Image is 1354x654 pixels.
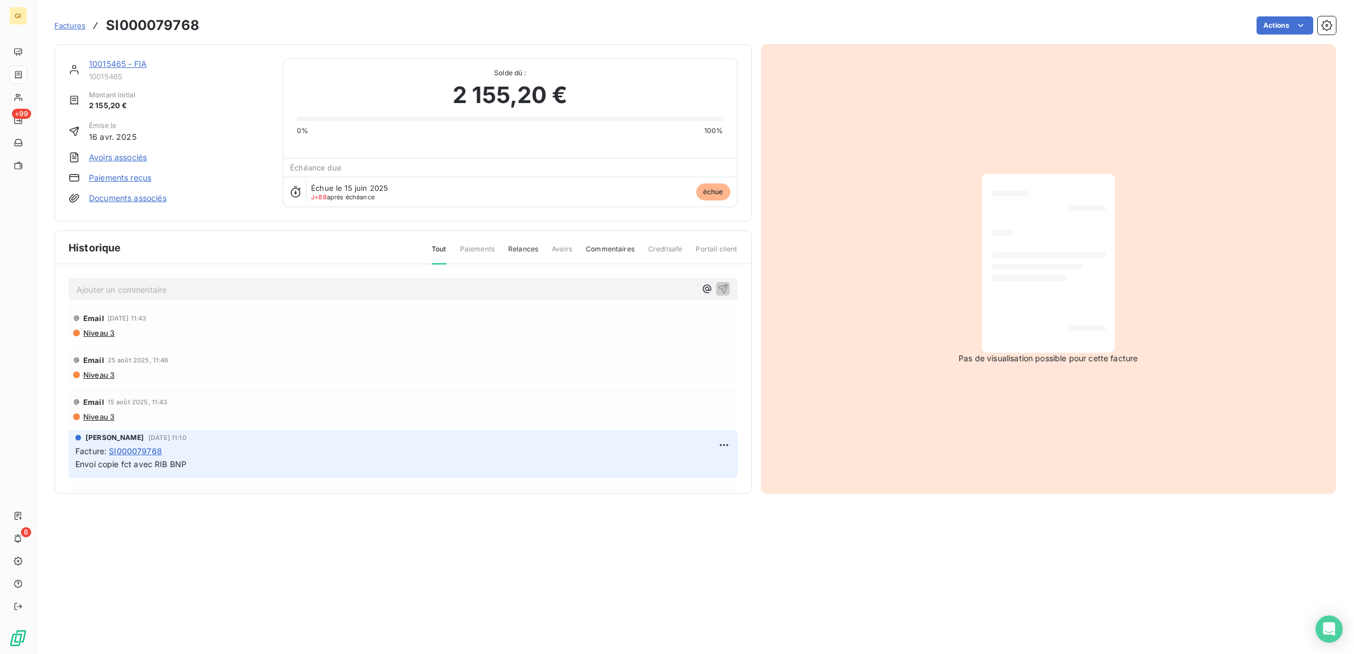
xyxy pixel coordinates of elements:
[297,68,723,78] span: Solde dû :
[9,7,27,25] div: GI
[108,357,169,364] span: 25 août 2025, 11:46
[89,72,269,81] span: 10015465
[460,244,495,263] span: Paiements
[69,240,121,255] span: Historique
[89,59,147,69] a: 10015465 - FIA
[83,491,104,501] span: Email
[109,445,162,457] span: SI000079768
[1257,16,1313,35] button: Actions
[552,244,572,263] span: Avoirs
[704,126,723,136] span: 100%
[82,370,114,379] span: Niveau 3
[311,183,388,193] span: Échue le 15 juin 2025
[9,629,27,647] img: Logo LeanPay
[148,434,186,441] span: [DATE] 11:10
[311,193,327,201] span: J+88
[586,244,635,263] span: Commentaires
[297,126,308,136] span: 0%
[89,131,137,143] span: 16 avr. 2025
[75,445,107,457] span: Facture :
[311,194,374,200] span: après échéance
[83,356,104,365] span: Email
[89,90,135,100] span: Montant initial
[89,172,151,183] a: Paiements reçus
[82,328,114,337] span: Niveau 3
[89,121,137,131] span: Émise le
[432,244,446,264] span: Tout
[106,15,199,36] h3: SI000079768
[696,244,737,263] span: Portail client
[83,397,104,407] span: Email
[89,100,135,112] span: 2 155,20 €
[108,399,168,405] span: 15 août 2025, 11:43
[12,109,31,119] span: +99
[108,315,147,322] span: [DATE] 11:43
[54,21,86,30] span: Factures
[21,527,31,537] span: 8
[696,183,730,200] span: échue
[453,78,568,112] span: 2 155,20 €
[648,244,683,263] span: Creditsafe
[89,152,147,163] a: Avoirs associés
[508,244,538,263] span: Relances
[108,493,165,499] span: 6 août 2025, 11:42
[86,433,144,443] span: [PERSON_NAME]
[82,412,114,421] span: Niveau 3
[959,353,1138,364] span: Pas de visualisation possible pour cette facture
[1315,615,1343,643] div: Open Intercom Messenger
[75,459,186,469] span: Envoi copie fct avec RIB BNP
[83,314,104,323] span: Email
[89,193,167,204] a: Documents associés
[290,163,342,172] span: Échéance due
[54,20,86,31] a: Factures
